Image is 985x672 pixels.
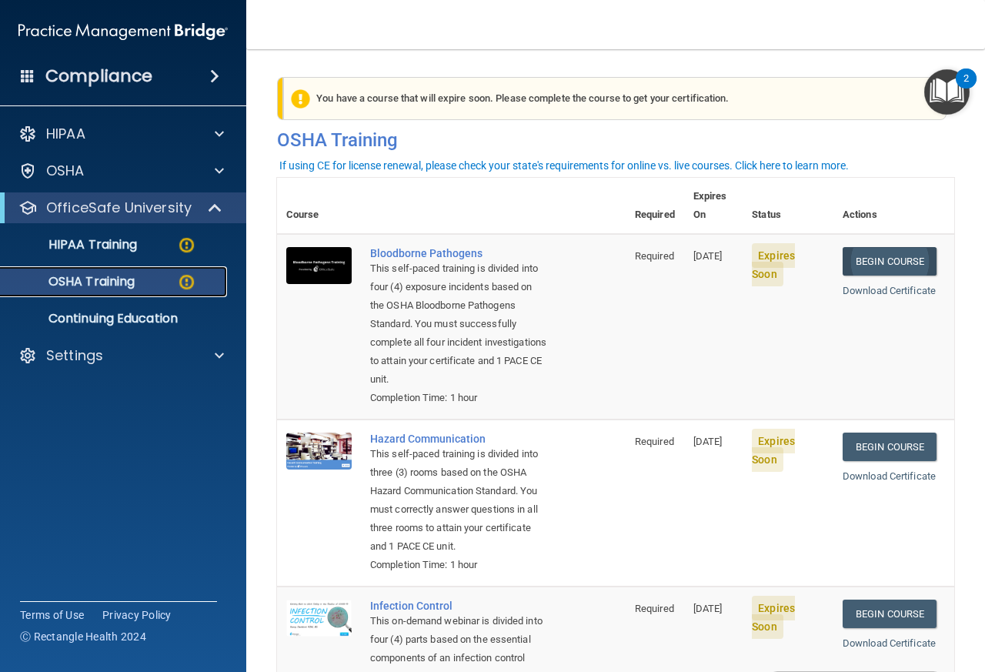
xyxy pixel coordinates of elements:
[283,77,947,120] div: You have a course that will expire soon. Please complete the course to get your certification.
[370,556,549,574] div: Completion Time: 1 hour
[277,178,361,234] th: Course
[277,158,851,173] button: If using CE for license renewal, please check your state's requirements for online vs. live cours...
[46,162,85,180] p: OSHA
[177,236,196,255] img: warning-circle.0cc9ac19.png
[833,178,954,234] th: Actions
[18,162,224,180] a: OSHA
[635,436,674,447] span: Required
[370,445,549,556] div: This self-paced training is divided into three (3) rooms based on the OSHA Hazard Communication S...
[46,125,85,143] p: HIPAA
[843,637,936,649] a: Download Certificate
[752,243,795,286] span: Expires Soon
[18,16,228,47] img: PMB logo
[843,433,937,461] a: Begin Course
[843,285,936,296] a: Download Certificate
[279,160,849,171] div: If using CE for license renewal, please check your state's requirements for online vs. live cours...
[18,346,224,365] a: Settings
[277,129,954,151] h4: OSHA Training
[102,607,172,623] a: Privacy Policy
[684,178,743,234] th: Expires On
[46,199,192,217] p: OfficeSafe University
[370,389,549,407] div: Completion Time: 1 hour
[46,346,103,365] p: Settings
[18,125,224,143] a: HIPAA
[924,69,970,115] button: Open Resource Center, 2 new notifications
[291,89,310,109] img: exclamation-circle-solid-warning.7ed2984d.png
[743,178,833,234] th: Status
[635,250,674,262] span: Required
[693,436,723,447] span: [DATE]
[370,259,549,389] div: This self-paced training is divided into four (4) exposure incidents based on the OSHA Bloodborne...
[10,274,135,289] p: OSHA Training
[370,433,549,445] a: Hazard Communication
[20,607,84,623] a: Terms of Use
[626,178,684,234] th: Required
[10,311,220,326] p: Continuing Education
[843,247,937,276] a: Begin Course
[693,603,723,614] span: [DATE]
[177,272,196,292] img: warning-circle.0cc9ac19.png
[963,79,969,99] div: 2
[693,250,723,262] span: [DATE]
[18,199,223,217] a: OfficeSafe University
[20,629,146,644] span: Ⓒ Rectangle Health 2024
[719,563,967,624] iframe: Drift Widget Chat Controller
[45,65,152,87] h4: Compliance
[10,237,137,252] p: HIPAA Training
[752,429,795,472] span: Expires Soon
[370,247,549,259] a: Bloodborne Pathogens
[843,470,936,482] a: Download Certificate
[370,600,549,612] a: Infection Control
[635,603,674,614] span: Required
